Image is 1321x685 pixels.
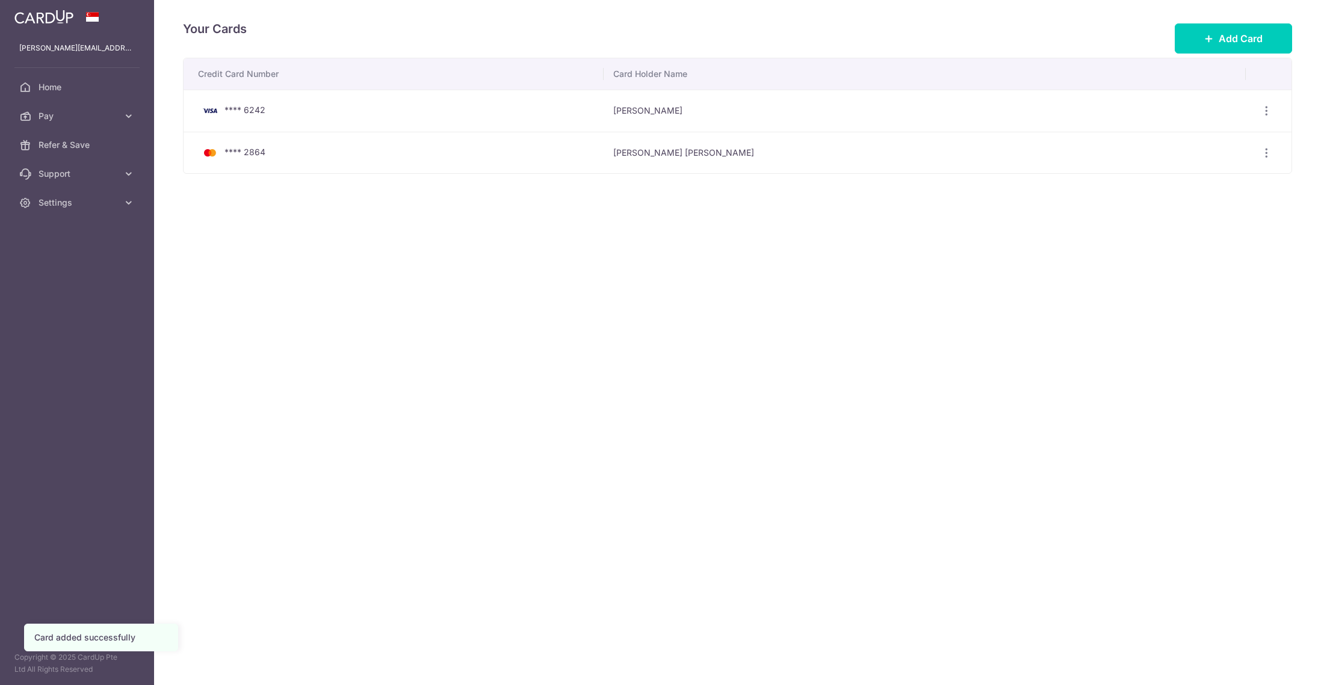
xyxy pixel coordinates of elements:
[198,103,222,118] img: Bank Card
[39,197,118,209] span: Settings
[183,19,247,38] h4: Your Cards
[184,58,604,90] th: Credit Card Number
[604,90,1246,132] td: [PERSON_NAME]
[604,58,1246,90] th: Card Holder Name
[34,631,168,644] div: Card added successfully
[39,81,118,93] span: Home
[14,10,73,24] img: CardUp
[19,42,135,54] p: [PERSON_NAME][EMAIL_ADDRESS][DOMAIN_NAME]
[39,139,118,151] span: Refer & Save
[198,146,222,160] img: Bank Card
[39,168,118,180] span: Support
[39,110,118,122] span: Pay
[1175,23,1292,54] button: Add Card
[1219,31,1263,46] span: Add Card
[604,132,1246,174] td: [PERSON_NAME] [PERSON_NAME]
